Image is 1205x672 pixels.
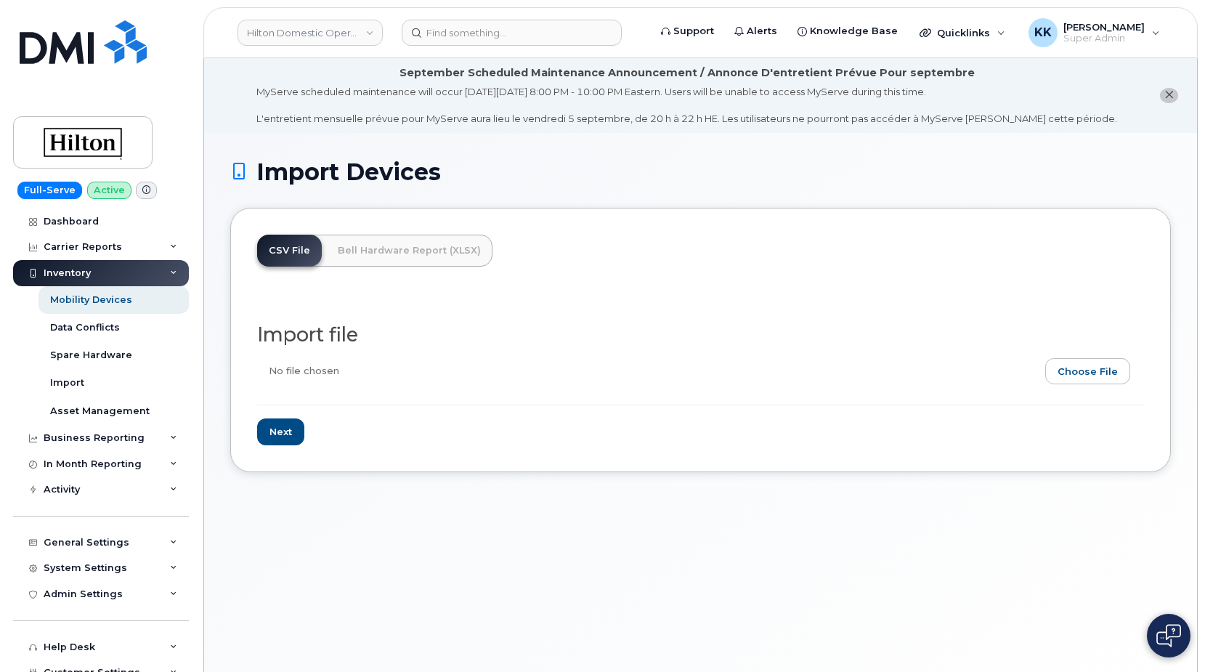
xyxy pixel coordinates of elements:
[230,159,1171,185] h1: Import Devices
[1156,624,1181,647] img: Open chat
[326,235,492,267] a: Bell Hardware Report (XLSX)
[257,235,322,267] a: CSV File
[257,324,1144,346] h2: Import file
[399,65,975,81] div: September Scheduled Maintenance Announcement / Annonce D'entretient Prévue Pour septembre
[256,85,1117,126] div: MyServe scheduled maintenance will occur [DATE][DATE] 8:00 PM - 10:00 PM Eastern. Users will be u...
[257,418,304,445] input: Next
[1160,88,1178,103] button: close notification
